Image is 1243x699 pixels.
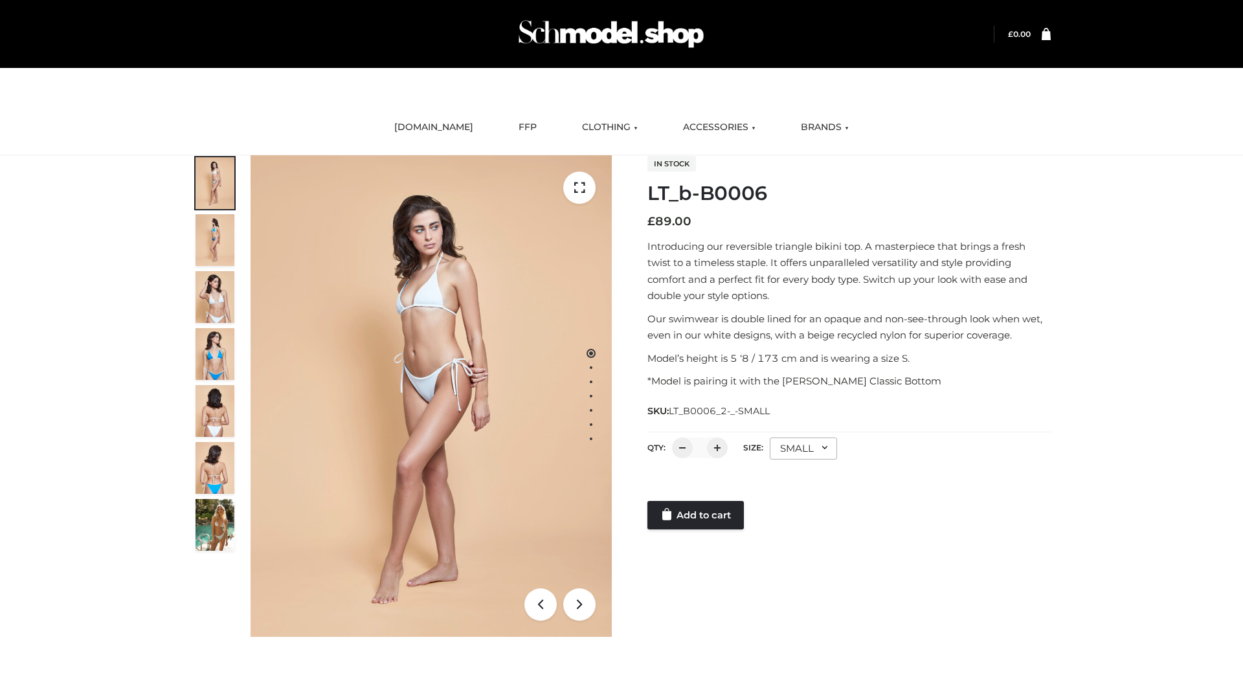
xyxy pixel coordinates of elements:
[572,113,647,142] a: CLOTHING
[196,214,234,266] img: ArielClassicBikiniTop_CloudNine_AzureSky_OW114ECO_2-scaled.jpg
[514,8,708,60] img: Schmodel Admin 964
[509,113,546,142] a: FFP
[196,157,234,209] img: ArielClassicBikiniTop_CloudNine_AzureSky_OW114ECO_1-scaled.jpg
[1008,29,1031,39] a: £0.00
[791,113,858,142] a: BRANDS
[647,156,696,172] span: In stock
[1008,29,1031,39] bdi: 0.00
[647,443,666,452] label: QTY:
[647,373,1051,390] p: *Model is pairing it with the [PERSON_NAME] Classic Bottom
[669,405,770,417] span: LT_B0006_2-_-SMALL
[647,403,771,419] span: SKU:
[743,443,763,452] label: Size:
[647,182,1051,205] h1: LT_b-B0006
[196,442,234,494] img: ArielClassicBikiniTop_CloudNine_AzureSky_OW114ECO_8-scaled.jpg
[673,113,765,142] a: ACCESSORIES
[251,155,612,637] img: ArielClassicBikiniTop_CloudNine_AzureSky_OW114ECO_1
[647,350,1051,367] p: Model’s height is 5 ‘8 / 173 cm and is wearing a size S.
[647,238,1051,304] p: Introducing our reversible triangle bikini top. A masterpiece that brings a fresh twist to a time...
[385,113,483,142] a: [DOMAIN_NAME]
[647,214,691,228] bdi: 89.00
[196,499,234,551] img: Arieltop_CloudNine_AzureSky2.jpg
[647,311,1051,344] p: Our swimwear is double lined for an opaque and non-see-through look when wet, even in our white d...
[1008,29,1013,39] span: £
[647,501,744,529] a: Add to cart
[196,328,234,380] img: ArielClassicBikiniTop_CloudNine_AzureSky_OW114ECO_4-scaled.jpg
[196,385,234,437] img: ArielClassicBikiniTop_CloudNine_AzureSky_OW114ECO_7-scaled.jpg
[196,271,234,323] img: ArielClassicBikiniTop_CloudNine_AzureSky_OW114ECO_3-scaled.jpg
[770,438,837,460] div: SMALL
[647,214,655,228] span: £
